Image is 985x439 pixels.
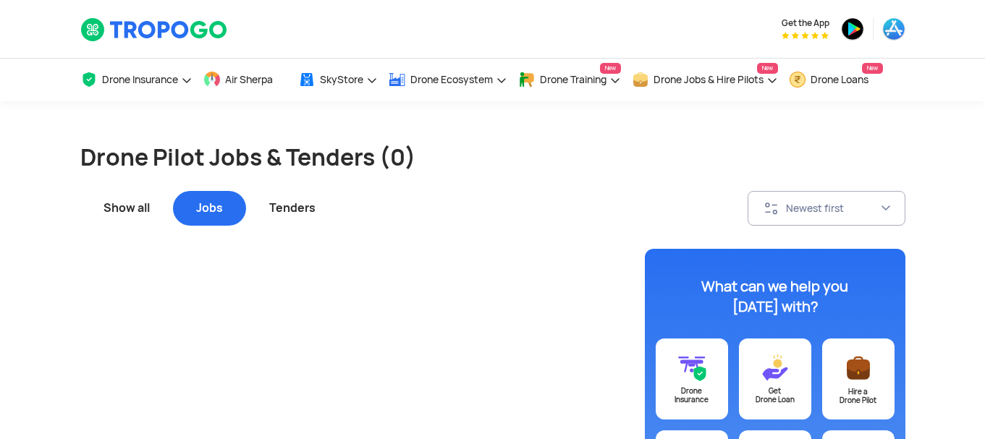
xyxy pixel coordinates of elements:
[632,59,778,101] a: Drone Jobs & Hire PilotsNew
[789,59,883,101] a: Drone LoansNew
[600,63,621,74] span: New
[540,74,606,85] span: Drone Training
[786,202,880,215] div: Newest first
[298,59,378,101] a: SkyStore
[822,338,895,419] a: Hire aDrone Pilot
[80,191,173,226] div: Show all
[811,74,868,85] span: Drone Loans
[203,59,287,101] a: Air Sherpa
[677,353,706,382] img: ic_drone_insurance@3x.svg
[518,59,621,101] a: Drone TrainingNew
[862,63,883,74] span: New
[320,74,363,85] span: SkyStore
[882,17,905,41] img: ic_appstore.png
[246,191,339,226] div: Tenders
[739,387,811,404] div: Get Drone Loan
[173,191,246,226] div: Jobs
[410,74,493,85] span: Drone Ecosystem
[656,338,728,419] a: DroneInsurance
[656,387,728,404] div: Drone Insurance
[757,63,778,74] span: New
[389,59,507,101] a: Drone Ecosystem
[748,191,905,226] button: Newest first
[654,74,764,85] span: Drone Jobs & Hire Pilots
[739,338,811,419] a: GetDrone Loan
[841,17,864,41] img: ic_playstore.png
[685,276,866,317] div: What can we help you [DATE] with?
[80,142,905,174] h1: Drone Pilot Jobs & Tenders (0)
[761,353,790,382] img: ic_loans@3x.svg
[844,353,873,383] img: ic_postajob@3x.svg
[225,74,273,85] span: Air Sherpa
[822,388,895,405] div: Hire a Drone Pilot
[782,17,829,29] span: Get the App
[80,17,229,42] img: TropoGo Logo
[782,32,829,39] img: App Raking
[102,74,178,85] span: Drone Insurance
[80,59,193,101] a: Drone Insurance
